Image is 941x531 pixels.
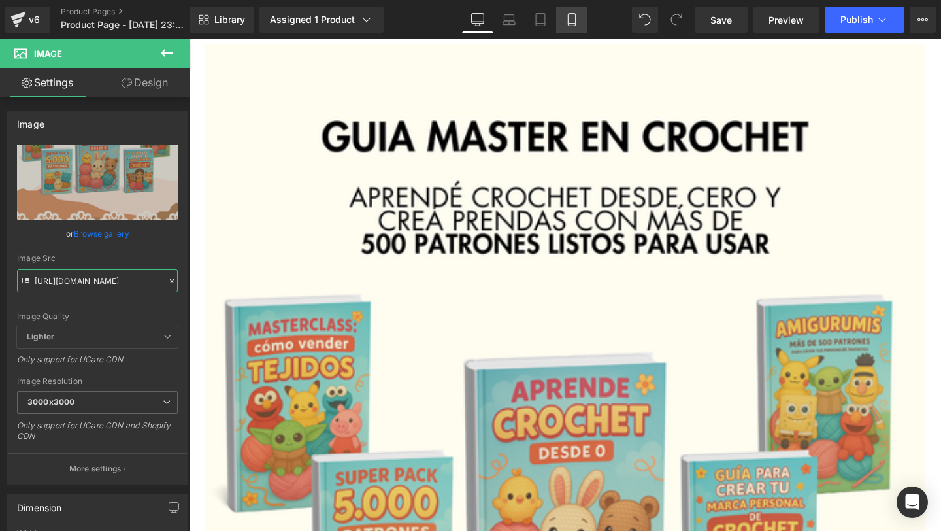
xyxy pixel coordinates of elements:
div: Open Intercom Messenger [897,487,928,518]
div: Assigned 1 Product [270,13,373,26]
span: Product Page - [DATE] 23:55:21 [61,20,186,30]
div: Image Resolution [17,377,178,386]
b: Lighter [27,332,54,341]
input: Link [17,269,178,292]
a: Design [97,68,192,97]
a: Browse gallery [74,222,129,245]
a: Desktop [462,7,493,33]
div: or [17,227,178,241]
div: Dimension [17,495,62,513]
button: More [910,7,936,33]
div: Image Quality [17,312,178,321]
span: Preview [768,13,804,27]
button: Redo [663,7,689,33]
a: Laptop [493,7,525,33]
b: 3000x3000 [27,397,74,407]
a: New Library [190,7,254,33]
div: Image [17,111,44,129]
span: Image [34,48,62,59]
p: More settings [69,463,122,475]
a: Preview [753,7,819,33]
div: Image Src [17,254,178,263]
span: Library [214,14,245,26]
span: Save [710,13,732,27]
div: Only support for UCare CDN and Shopify CDN [17,420,178,450]
a: Product Pages [61,7,211,17]
div: v6 [26,11,42,28]
button: More settings [8,453,187,484]
span: Publish [840,14,873,25]
a: Tablet [525,7,556,33]
a: Mobile [556,7,587,33]
a: v6 [5,7,50,33]
div: Only support for UCare CDN [17,354,178,373]
button: Undo [632,7,658,33]
button: Publish [825,7,904,33]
